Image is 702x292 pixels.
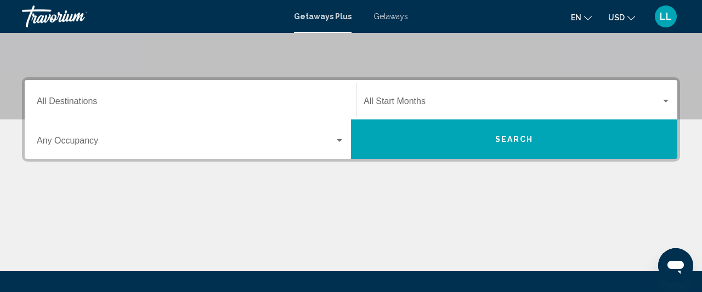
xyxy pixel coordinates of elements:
[571,13,581,22] span: en
[351,119,677,159] button: Search
[571,9,592,25] button: Change language
[25,80,677,159] div: Search widget
[608,13,625,22] span: USD
[660,11,672,22] span: LL
[608,9,635,25] button: Change currency
[658,248,693,283] iframe: Button to launch messaging window
[373,12,408,21] a: Getaways
[22,5,283,27] a: Travorium
[495,135,534,144] span: Search
[652,5,680,28] button: User Menu
[294,12,352,21] a: Getaways Plus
